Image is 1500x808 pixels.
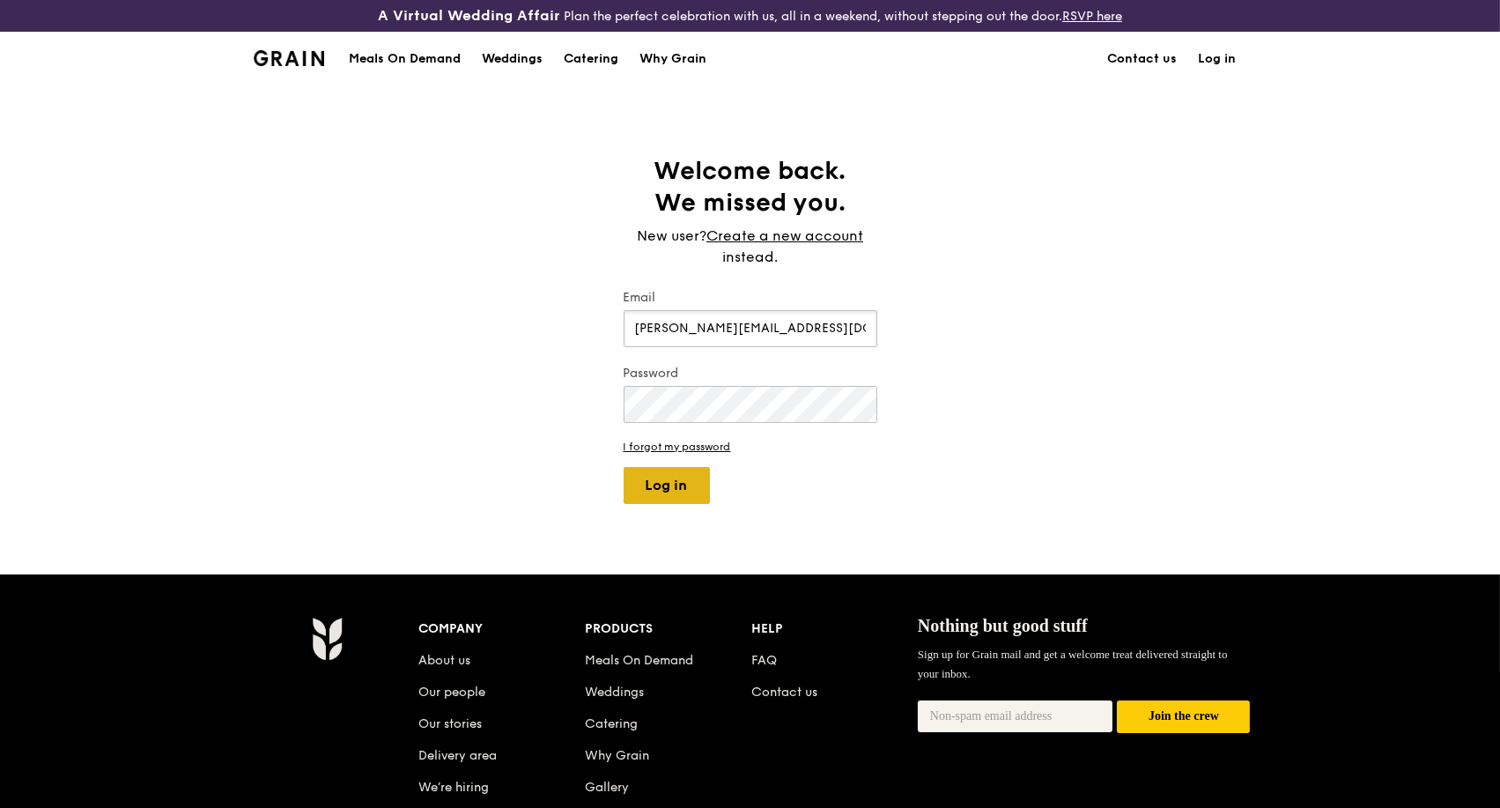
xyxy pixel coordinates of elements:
input: Non-spam email address [918,701,1113,732]
a: Log in [1188,33,1247,85]
div: Why Grain [639,33,706,85]
div: Catering [564,33,618,85]
a: Weddings [471,33,553,85]
a: Contact us [751,685,817,700]
span: Sign up for Grain mail and get a welcome treat delivered straight to your inbox. [918,648,1228,680]
label: Password [624,365,877,382]
div: Help [751,617,918,641]
a: Catering [553,33,629,85]
a: Delivery area [419,748,498,763]
a: Weddings [585,685,644,700]
div: Company [419,617,586,641]
a: About us [419,653,471,668]
a: Catering [585,716,638,731]
button: Join the crew [1117,701,1250,733]
h3: A Virtual Wedding Affair [378,7,560,25]
a: Our people [419,685,486,700]
a: Contact us [1097,33,1188,85]
span: New user? [637,227,706,244]
div: Plan the perfect celebration with us, all in a weekend, without stepping out the door. [250,7,1250,25]
a: We’re hiring [419,780,490,795]
button: Log in [624,467,710,504]
a: Our stories [419,716,483,731]
a: Create a new account [706,226,863,247]
span: instead. [722,248,778,265]
img: Grain [254,50,325,66]
a: RSVP here [1062,9,1122,24]
a: FAQ [751,653,777,668]
label: Email [624,289,877,307]
a: Gallery [585,780,629,795]
div: Products [585,617,751,641]
div: Weddings [482,33,543,85]
a: Why Grain [585,748,649,763]
a: I forgot my password [624,441,877,453]
a: GrainGrain [254,31,325,84]
div: Meals On Demand [349,33,461,85]
h1: Welcome back. We missed you. [624,155,877,219]
img: Grain [312,617,343,661]
span: Nothing but good stuff [918,616,1088,635]
a: Why Grain [629,33,717,85]
a: Meals On Demand [585,653,693,668]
